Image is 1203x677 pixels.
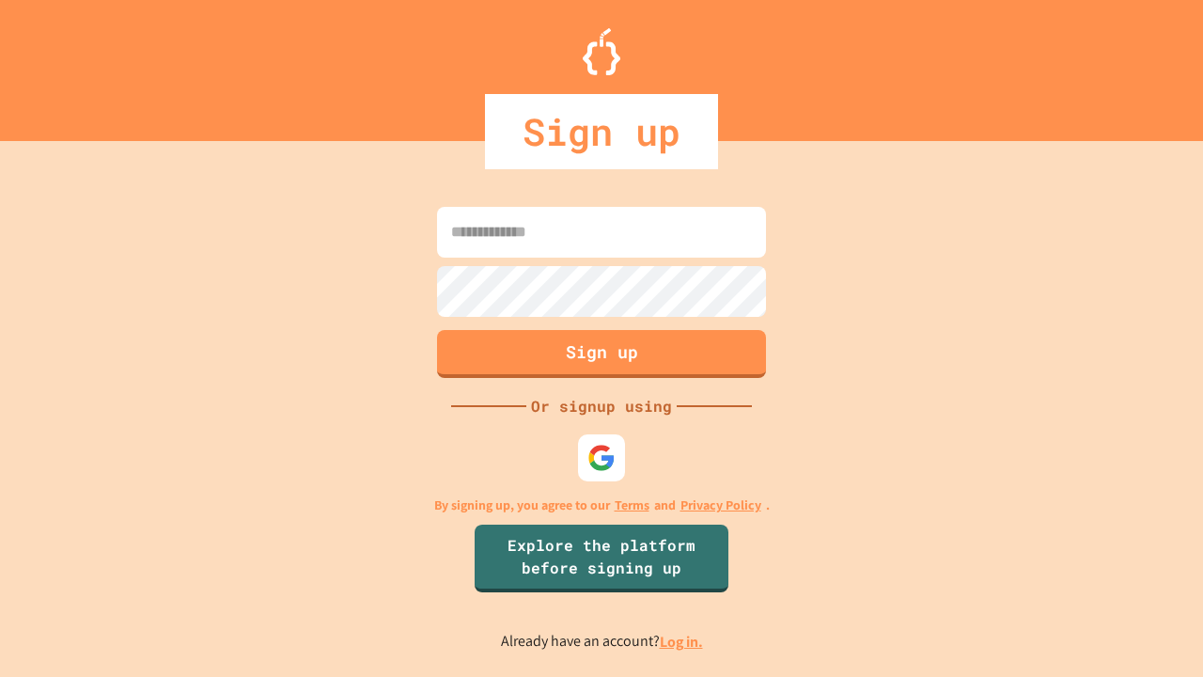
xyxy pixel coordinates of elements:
[526,395,677,417] div: Or signup using
[583,28,620,75] img: Logo.svg
[680,496,761,515] a: Privacy Policy
[434,496,770,515] p: By signing up, you agree to our and .
[660,632,703,652] a: Log in.
[475,525,728,592] a: Explore the platform before signing up
[485,94,718,169] div: Sign up
[615,496,649,515] a: Terms
[437,330,766,378] button: Sign up
[587,444,616,472] img: google-icon.svg
[501,630,703,653] p: Already have an account?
